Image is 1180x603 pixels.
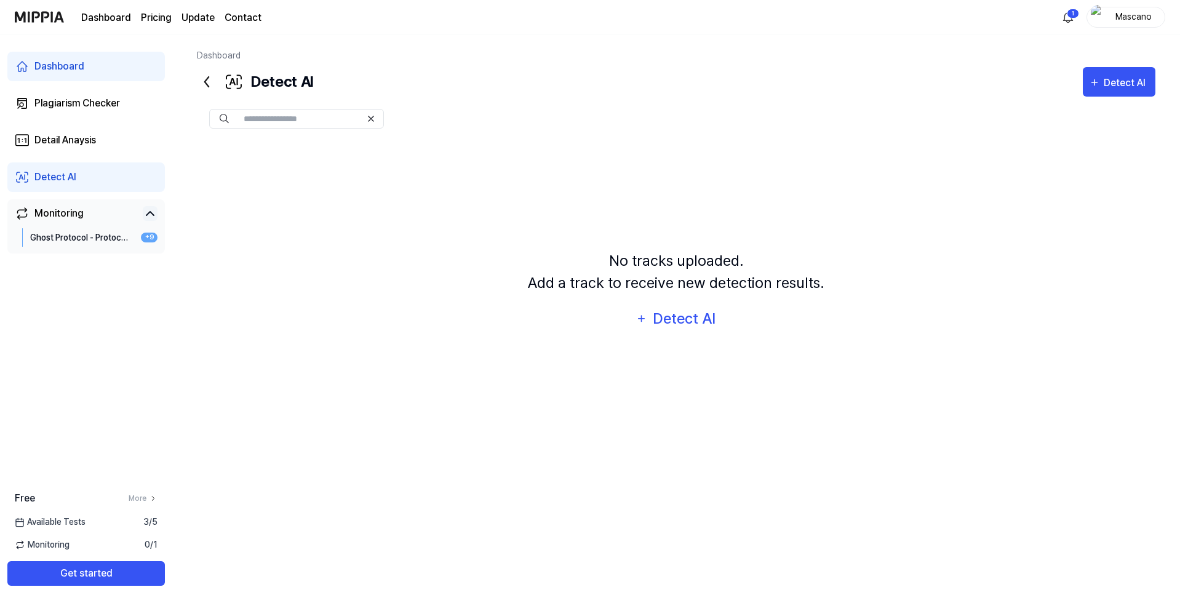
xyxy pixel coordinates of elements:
[1067,9,1079,18] div: 1
[15,206,138,221] a: Monitoring
[628,304,724,333] button: Detect AI
[143,516,157,529] span: 3 / 5
[141,10,172,25] a: Pricing
[34,170,76,185] div: Detect AI
[1058,7,1078,27] button: 알림1
[220,114,229,124] img: Search
[15,538,70,551] span: Monitoring
[1091,5,1106,30] img: profile
[7,89,165,118] a: Plagiarism Checker
[1061,10,1075,25] img: 알림
[225,10,261,25] a: Contact
[30,228,157,247] a: Ghost Protocol - Protocol 001+9
[34,96,120,111] div: Plagiarism Checker
[528,250,824,294] div: No tracks uploaded. Add a track to receive new detection results.
[1104,75,1149,91] div: Detect AI
[30,231,129,244] div: Ghost Protocol - Protocol 001
[197,67,313,97] div: Detect AI
[34,59,84,74] div: Dashboard
[34,206,84,221] div: Monitoring
[129,493,157,504] a: More
[197,50,241,60] a: Dashboard
[145,538,157,551] span: 0 / 1
[1109,10,1157,23] div: Mascano
[15,491,35,506] span: Free
[7,126,165,155] a: Detail Anaysis
[1086,7,1165,28] button: profileMascano
[651,307,717,330] div: Detect AI
[181,10,215,25] a: Update
[7,52,165,81] a: Dashboard
[15,516,86,529] span: Available Tests
[1083,67,1155,97] button: Detect AI
[7,561,165,586] button: Get started
[34,133,96,148] div: Detail Anaysis
[7,162,165,192] a: Detect AI
[81,10,131,25] a: Dashboard
[141,233,157,242] div: +9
